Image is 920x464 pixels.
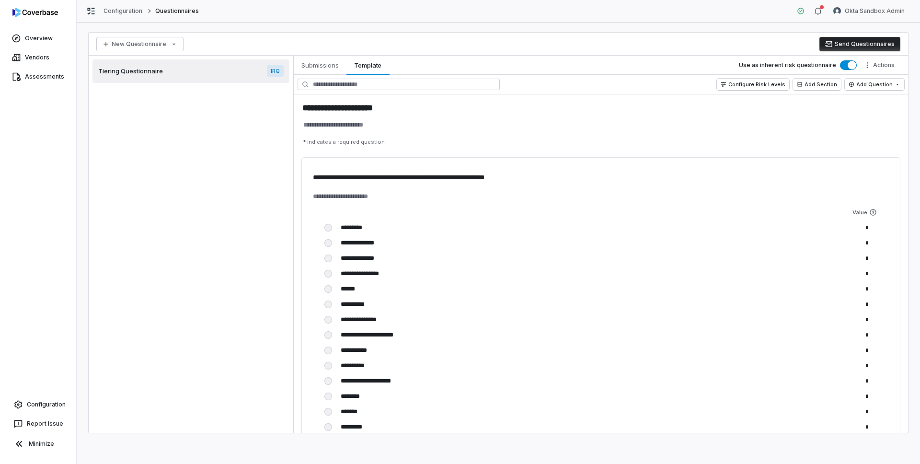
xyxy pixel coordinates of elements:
[4,434,72,453] button: Minimize
[739,61,836,69] label: Use as inherent risk questionnaire
[819,37,900,51] button: Send Questionnaires
[717,79,789,90] button: Configure Risk Levels
[2,68,74,85] a: Assessments
[155,7,199,15] span: Questionnaires
[845,79,904,90] button: Add Question
[92,59,289,83] a: Tiering QuestionnaireIRQ
[12,8,58,17] img: logo-D7KZi-bG.svg
[350,59,385,71] span: Template
[833,7,841,15] img: Okta Sandbox Admin avatar
[861,58,900,72] button: More actions
[298,59,343,71] span: Submissions
[103,7,143,15] a: Configuration
[845,7,905,15] span: Okta Sandbox Admin
[299,135,902,150] p: * indicates a required question
[793,79,841,90] button: Add Section
[2,30,74,47] a: Overview
[98,67,163,75] span: Tiering Questionnaire
[852,209,891,216] span: Value
[2,49,74,66] a: Vendors
[96,37,184,51] button: New Questionnaire
[4,396,72,413] a: Configuration
[828,4,910,18] button: Okta Sandbox Admin avatarOkta Sandbox Admin
[4,415,72,432] button: Report Issue
[267,65,284,77] span: IRQ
